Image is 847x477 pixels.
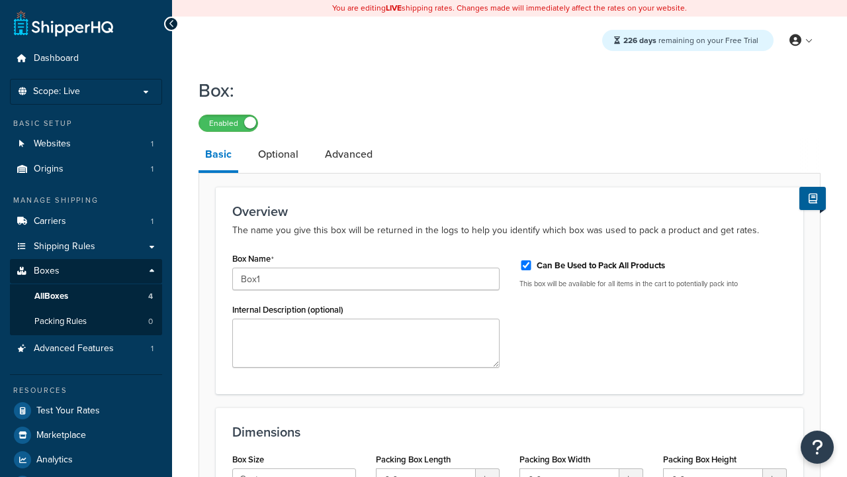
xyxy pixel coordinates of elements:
button: Open Resource Center [801,431,834,464]
span: Analytics [36,454,73,466]
li: Packing Rules [10,309,162,334]
strong: 226 days [623,34,656,46]
label: Box Size [232,454,264,464]
span: Shipping Rules [34,241,95,252]
a: Marketplace [10,423,162,447]
span: Dashboard [34,53,79,64]
div: Basic Setup [10,118,162,129]
a: Dashboard [10,46,162,71]
label: Packing Box Width [519,454,590,464]
a: Packing Rules0 [10,309,162,334]
span: Websites [34,138,71,150]
a: Boxes [10,259,162,284]
div: Resources [10,385,162,396]
li: Advanced Features [10,337,162,361]
span: 0 [148,316,153,327]
div: Manage Shipping [10,195,162,206]
h1: Box: [199,78,804,103]
a: AllBoxes4 [10,284,162,309]
a: Origins1 [10,157,162,182]
label: Can Be Used to Pack All Products [537,260,665,272]
p: This box will be available for all items in the cart to potentially pack into [519,279,787,289]
a: Advanced [318,138,379,170]
a: Advanced Features1 [10,337,162,361]
span: 4 [148,291,153,302]
span: Advanced Features [34,343,114,354]
span: 1 [151,216,154,227]
b: LIVE [386,2,402,14]
a: Carriers1 [10,209,162,234]
h3: Overview [232,204,787,219]
a: Shipping Rules [10,235,162,259]
span: Packing Rules [34,316,87,327]
a: Test Your Rates [10,399,162,423]
label: Enabled [199,115,257,131]
li: Carriers [10,209,162,234]
a: Optional [251,138,305,170]
a: Basic [199,138,238,173]
span: Boxes [34,266,60,277]
li: Websites [10,132,162,156]
button: Show Help Docs [799,187,826,210]
li: Origins [10,157,162,182]
span: Marketplace [36,430,86,441]
p: The name you give this box will be returned in the logs to help you identify which box was used t... [232,223,787,238]
a: Analytics [10,448,162,472]
a: Websites1 [10,132,162,156]
span: Carriers [34,216,66,227]
span: 1 [151,343,154,354]
span: Test Your Rates [36,405,100,417]
h3: Dimensions [232,425,787,439]
span: Scope: Live [33,86,80,97]
label: Packing Box Height [663,454,736,464]
li: Boxes [10,259,162,335]
span: Origins [34,164,64,175]
span: remaining on your Free Trial [623,34,758,46]
span: All Boxes [34,291,68,302]
label: Packing Box Length [376,454,451,464]
span: 1 [151,164,154,175]
span: 1 [151,138,154,150]
label: Internal Description (optional) [232,305,343,315]
label: Box Name [232,254,274,264]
